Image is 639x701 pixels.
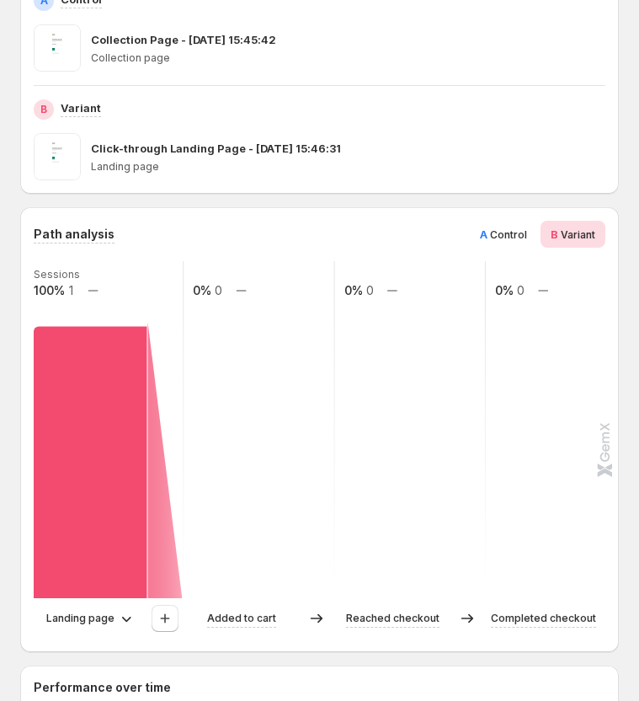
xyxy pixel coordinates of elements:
[34,226,114,243] h3: Path analysis
[344,283,363,297] text: 0%
[517,283,525,297] text: 0
[34,24,81,72] img: Collection Page - Aug 28, 15:45:42
[34,679,605,696] h2: Performance over time
[346,610,439,627] p: Reached checkout
[480,227,487,241] span: A
[215,283,222,297] text: 0
[91,51,605,65] p: Collection page
[34,268,80,281] text: Sessions
[40,103,47,116] h2: B
[91,31,276,48] p: Collection Page - [DATE] 15:45:42
[91,140,341,157] p: Click-through Landing Page - [DATE] 15:46:31
[34,133,81,180] img: Click-through Landing Page - Aug 28, 15:46:31
[491,610,596,627] p: Completed checkout
[69,283,73,297] text: 1
[495,283,514,297] text: 0%
[61,99,101,116] p: Variant
[561,228,595,241] span: Variant
[490,228,527,241] span: Control
[366,283,374,297] text: 0
[34,327,146,598] path: Landing page: 1
[91,160,605,174] p: Landing page
[34,283,65,297] text: 100%
[193,283,211,297] text: 0%
[46,610,114,627] p: Landing page
[551,227,558,241] span: B
[207,610,276,627] p: Added to cart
